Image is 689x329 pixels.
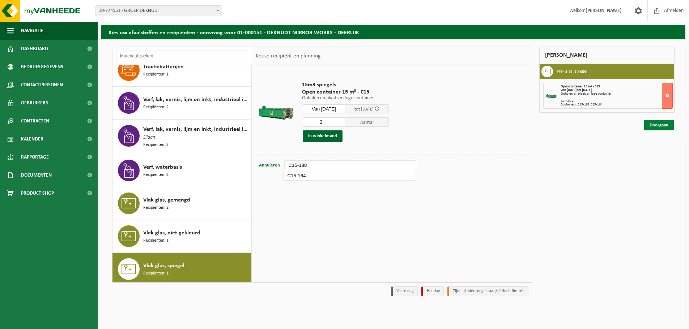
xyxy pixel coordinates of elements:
span: Verf, lak, vernis, lijm en inkt, industrieel in 200lt-vat [143,95,250,104]
span: Recipiënten: 2 [143,104,169,111]
span: Gebruikers [21,94,48,112]
span: Recipiënten: 1 [143,71,169,78]
li: Holiday [421,286,444,296]
span: Dashboard [21,40,48,58]
span: Recipiënten: 3 [143,142,169,148]
strong: [PERSON_NAME] [586,8,622,13]
span: Navigatie [21,22,43,40]
span: Contactpersonen [21,76,63,94]
span: 15m3 spiegels [302,81,389,88]
span: 10-774551 - GROEP DEKNUDT [96,6,222,16]
button: Tractiebatterijen Recipiënten: 1 [112,54,252,87]
span: Recipiënten: 1 [143,237,169,244]
h3: Vlak glas, spiegel [557,66,587,77]
span: Recipiënten: 2 [143,204,169,211]
span: Annuleren [259,163,280,168]
span: Silaan [143,134,155,142]
span: Product Shop [21,184,54,202]
button: In winkelmand [303,130,343,142]
div: Ophalen en plaatsen lege container [561,92,672,96]
span: Verf, lak, vernis, lijm en inkt, industrieel in kleinverpakking [143,125,250,134]
span: Verf, waterbasis [143,163,182,172]
span: Recipiënten: 1 [143,270,169,277]
span: Open container 15 m³ - C15 [302,88,389,96]
span: Vlak glas, niet gekleurd [143,229,200,237]
span: Vlak glas, gemengd [143,196,190,204]
button: Vlak glas, gemengd Recipiënten: 2 [112,187,252,220]
span: 10-774551 - GROEP DEKNUDT [95,5,222,16]
span: Aantal [345,117,389,127]
strong: Van [DATE] tot [DATE] [561,88,592,92]
button: Vlak glas, spiegel Recipiënten: 1 [112,253,252,285]
button: Verf, lak, vernis, lijm en inkt, industrieel in 200lt-vat Recipiënten: 2 [112,87,252,120]
div: Keuze recipiënt en planning [252,47,324,65]
span: Contracten [21,112,49,130]
button: Verf, waterbasis Recipiënten: 2 [112,154,252,187]
input: Materiaal zoeken [116,51,248,61]
span: Kalender [21,130,43,148]
span: tot [DATE] [354,107,374,112]
span: Documenten [21,166,52,184]
button: Vlak glas, niet gekleurd Recipiënten: 1 [112,220,252,253]
span: Rapportage [21,148,49,166]
button: Verf, lak, vernis, lijm en inkt, industrieel in kleinverpakking Silaan Recipiënten: 3 [112,120,252,154]
span: Vlak glas, spiegel [143,261,184,270]
button: Annuleren [258,160,281,170]
div: Aantal: 2 [561,99,672,103]
div: [PERSON_NAME] [539,47,675,64]
input: bv. C10-005 [283,171,416,181]
a: Doorgaan [644,120,674,130]
div: Containers: C15-188;C15-164 [561,103,672,107]
input: bv. C10-005 [284,160,417,170]
span: Tractiebatterijen [143,62,184,71]
h2: Kies uw afvalstoffen en recipiënten - aanvraag voor 01-000151 - DEKNUDT MIRROR WORKS - DEERLIJK [101,25,685,39]
li: Vaste dag [391,286,418,296]
input: Selecteer datum [302,104,345,113]
li: Tijdelijk niet toegestaan/période limitée [447,286,528,296]
span: Bedrijfsgegevens [21,58,63,76]
span: Open container 15 m³ - C15 [561,85,600,88]
span: Recipiënten: 2 [143,172,169,178]
p: Ophalen en plaatsen lege container [302,96,389,101]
